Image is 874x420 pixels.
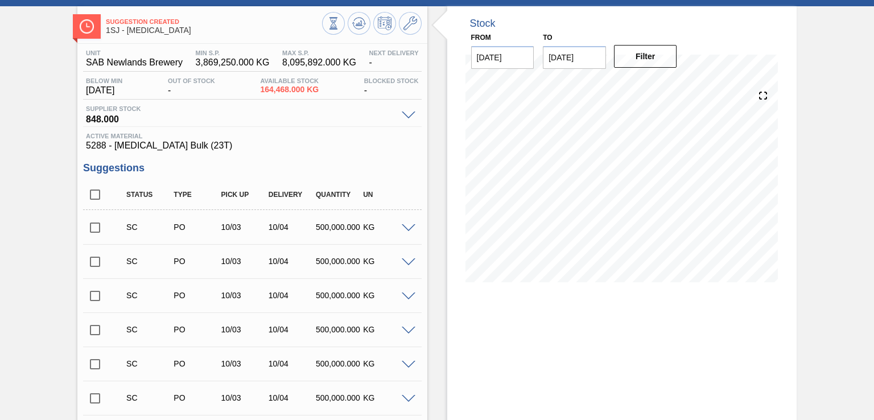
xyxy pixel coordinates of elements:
[123,291,175,300] div: Suggestion Created
[218,359,270,368] div: 10/03/2025
[218,291,270,300] div: 10/03/2025
[366,50,422,68] div: -
[266,393,318,402] div: 10/04/2025
[123,393,175,402] div: Suggestion Created
[266,359,318,368] div: 10/04/2025
[171,325,222,334] div: Purchase order
[266,291,318,300] div: 10/04/2025
[171,393,222,402] div: Purchase order
[614,45,677,68] button: Filter
[313,393,365,402] div: 500,000.000
[322,12,345,35] button: Stocks Overview
[106,18,321,25] span: Suggestion Created
[364,77,419,84] span: Blocked Stock
[196,50,270,56] span: MIN S.P.
[471,34,491,42] label: From
[373,12,396,35] button: Schedule Inventory
[361,77,422,96] div: -
[123,325,175,334] div: Suggestion Created
[80,19,94,34] img: Ícone
[360,291,412,300] div: KG
[266,191,318,199] div: Delivery
[282,57,356,68] span: 8,095,892.000 KG
[313,257,365,266] div: 500,000.000
[313,325,365,334] div: 500,000.000
[266,223,318,232] div: 10/04/2025
[123,359,175,368] div: Suggestion Created
[171,359,222,368] div: Purchase order
[86,50,183,56] span: Unit
[123,191,175,199] div: Status
[171,223,222,232] div: Purchase order
[86,57,183,68] span: SAB Newlands Brewery
[165,77,218,96] div: -
[171,191,222,199] div: Type
[83,162,421,174] h3: Suggestions
[360,393,412,402] div: KG
[360,325,412,334] div: KG
[266,325,318,334] div: 10/04/2025
[399,12,422,35] button: Go to Master Data / General
[313,223,365,232] div: 500,000.000
[360,359,412,368] div: KG
[86,112,395,123] span: 848.000
[282,50,356,56] span: MAX S.P.
[260,85,319,94] span: 164,468.000 KG
[348,12,370,35] button: Update Chart
[360,191,412,199] div: UN
[86,85,122,96] span: [DATE]
[218,393,270,402] div: 10/03/2025
[470,18,496,30] div: Stock
[313,359,365,368] div: 500,000.000
[543,46,606,69] input: mm/dd/yyyy
[360,257,412,266] div: KG
[369,50,419,56] span: Next Delivery
[313,291,365,300] div: 500,000.000
[218,325,270,334] div: 10/03/2025
[313,191,365,199] div: Quantity
[86,141,418,151] span: 5288 - [MEDICAL_DATA] Bulk (23T)
[543,34,552,42] label: to
[106,26,321,35] span: 1SJ - Dextrose
[266,257,318,266] div: 10/04/2025
[360,223,412,232] div: KG
[218,191,270,199] div: Pick up
[171,291,222,300] div: Purchase order
[471,46,534,69] input: mm/dd/yyyy
[86,133,418,139] span: Active Material
[123,223,175,232] div: Suggestion Created
[168,77,215,84] span: Out Of Stock
[123,257,175,266] div: Suggestion Created
[171,257,222,266] div: Purchase order
[260,77,319,84] span: Available Stock
[196,57,270,68] span: 3,869,250.000 KG
[86,105,395,112] span: Supplier Stock
[86,77,122,84] span: Below Min
[218,223,270,232] div: 10/03/2025
[218,257,270,266] div: 10/03/2025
